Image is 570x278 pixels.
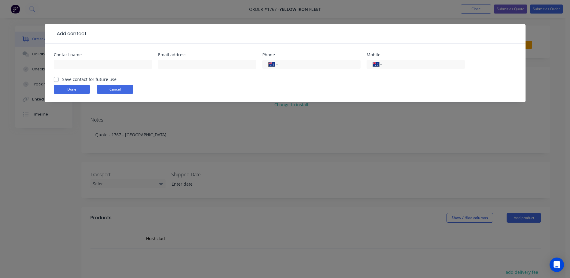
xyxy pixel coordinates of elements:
div: Phone [262,53,361,57]
div: Email address [158,53,256,57]
button: Cancel [97,85,133,94]
div: Add contact [54,30,87,37]
div: Open Intercom Messenger [550,258,564,272]
button: Done [54,85,90,94]
div: Contact name [54,53,152,57]
div: Mobile [367,53,465,57]
label: Save contact for future use [62,76,117,82]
